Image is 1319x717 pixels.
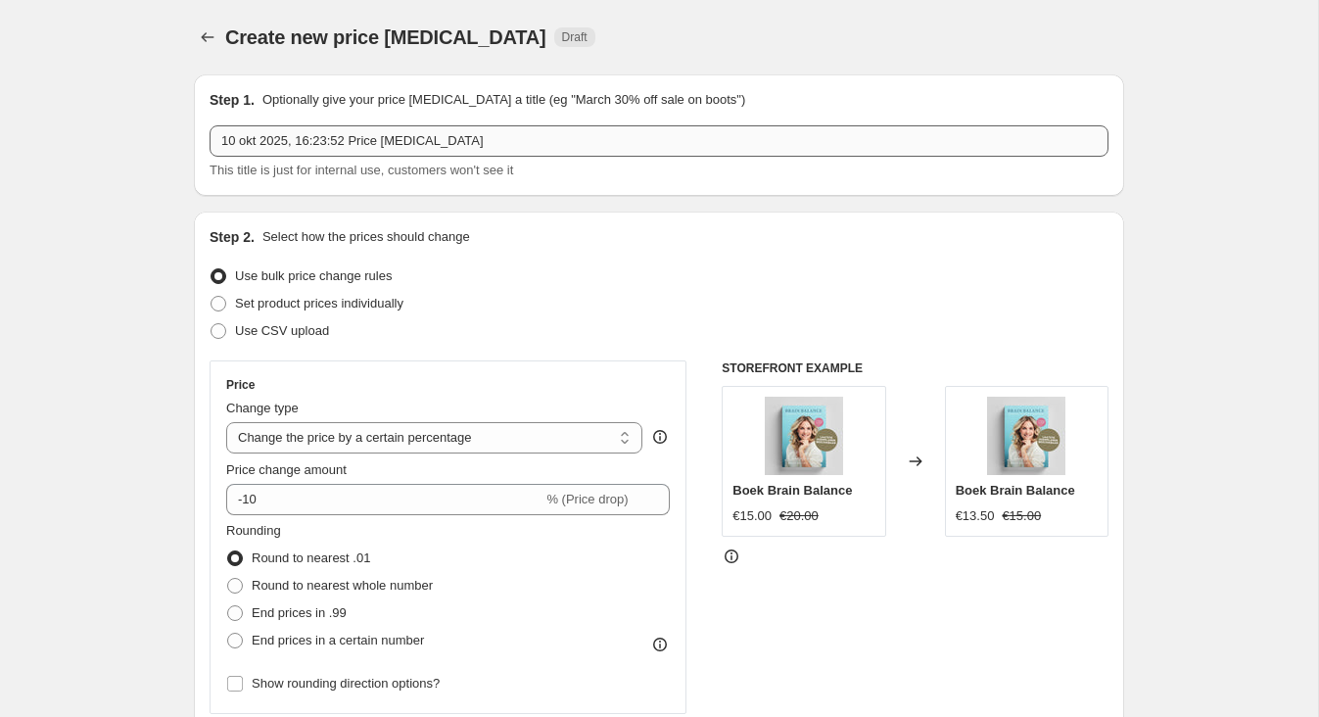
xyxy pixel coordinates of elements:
[194,24,221,51] button: Price change jobs
[210,163,513,177] span: This title is just for internal use, customers won't see it
[956,483,1075,498] span: Boek Brain Balance
[226,484,542,515] input: -15
[650,427,670,447] div: help
[252,633,424,647] span: End prices in a certain number
[226,377,255,393] h3: Price
[779,506,819,526] strike: €20.00
[722,360,1108,376] h6: STOREFRONT EXAMPLE
[987,397,1065,475] img: Mockups_boeken_3_80x.jpg
[210,90,255,110] h2: Step 1.
[765,397,843,475] img: Mockups_boeken_3_80x.jpg
[956,506,995,526] div: €13.50
[210,227,255,247] h2: Step 2.
[252,605,347,620] span: End prices in .99
[235,296,403,311] span: Set product prices individually
[562,29,588,45] span: Draft
[732,483,852,498] span: Boek Brain Balance
[235,268,392,283] span: Use bulk price change rules
[252,578,433,593] span: Round to nearest whole number
[262,227,470,247] p: Select how the prices should change
[226,462,347,477] span: Price change amount
[226,523,281,538] span: Rounding
[1002,506,1041,526] strike: €15.00
[252,676,440,691] span: Show rounding direction options?
[235,323,329,338] span: Use CSV upload
[225,26,546,48] span: Create new price [MEDICAL_DATA]
[210,125,1108,157] input: 30% off holiday sale
[226,401,299,415] span: Change type
[262,90,745,110] p: Optionally give your price [MEDICAL_DATA] a title (eg "March 30% off sale on boots")
[252,550,370,565] span: Round to nearest .01
[732,506,772,526] div: €15.00
[546,492,628,506] span: % (Price drop)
